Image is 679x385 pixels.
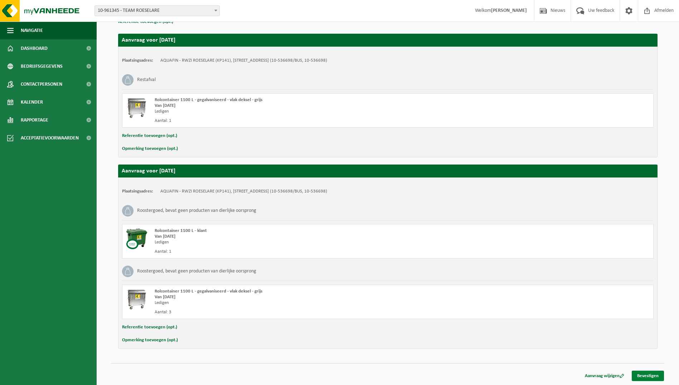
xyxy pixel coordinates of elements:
[160,189,327,194] td: AQUAFIN - RWZI ROESELARE (KP141), [STREET_ADDRESS] (10-536698/BUS, 10-536698)
[579,371,630,381] a: Aanvraag wijzigen
[155,103,175,108] strong: Van [DATE]
[21,39,48,57] span: Dashboard
[21,129,79,147] span: Acceptatievoorwaarden
[21,75,62,93] span: Contactpersonen
[155,239,417,245] div: Ledigen
[155,109,417,114] div: Ledigen
[95,6,219,16] span: 10-961345 - TEAM ROESELARE
[122,189,153,194] strong: Plaatsingsadres:
[21,93,43,111] span: Kalender
[632,371,664,381] a: Bevestigen
[155,228,207,233] span: Rolcontainer 1100 L - klant
[122,168,175,174] strong: Aanvraag voor [DATE]
[126,289,147,310] img: WB-1100-GAL-GY-01.png
[122,37,175,43] strong: Aanvraag voor [DATE]
[21,111,48,129] span: Rapportage
[155,249,417,255] div: Aantal: 1
[122,323,177,332] button: Referentie toevoegen (opt.)
[160,58,327,63] td: AQUAFIN - RWZI ROESELARE (KP141), [STREET_ADDRESS] (10-536698/BUS, 10-536698)
[155,295,175,299] strong: Van [DATE]
[122,58,153,63] strong: Plaatsingsadres:
[122,144,178,153] button: Opmerking toevoegen (opt.)
[137,205,256,217] h3: Roostergoed, bevat geen producten van dierlijke oorsprong
[137,266,256,277] h3: Roostergoed, bevat geen producten van dierlijke oorsprong
[122,336,178,345] button: Opmerking toevoegen (opt.)
[155,309,417,315] div: Aantal: 3
[94,5,220,16] span: 10-961345 - TEAM ROESELARE
[155,234,175,239] strong: Van [DATE]
[155,300,417,306] div: Ledigen
[21,22,43,39] span: Navigatie
[137,74,156,86] h3: Restafval
[155,289,262,294] span: Rolcontainer 1100 L - gegalvaniseerd - vlak deksel - grijs
[126,97,147,119] img: WB-1100-GAL-GY-01.png
[155,98,262,102] span: Rolcontainer 1100 L - gegalvaniseerd - vlak deksel - grijs
[155,118,417,124] div: Aantal: 1
[118,17,173,27] button: Referentie toevoegen (opt.)
[21,57,63,75] span: Bedrijfsgegevens
[126,228,147,249] img: WB-1100-CU.png
[122,131,177,141] button: Referentie toevoegen (opt.)
[491,8,527,13] strong: [PERSON_NAME]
